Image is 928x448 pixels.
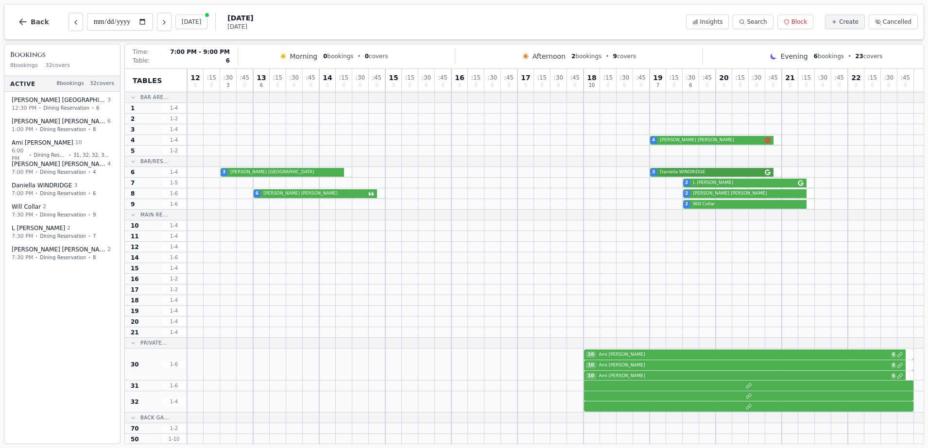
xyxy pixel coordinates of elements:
span: 0 [309,83,312,88]
button: Create [825,15,865,29]
button: [PERSON_NAME] [PERSON_NAME]61:00 PM•Dining Reservation•8 [6,114,118,137]
span: 2 [685,190,688,197]
span: 1 - 4 [162,307,186,315]
span: [PERSON_NAME] [GEOGRAPHIC_DATA] [12,96,105,104]
span: 0 [722,83,725,88]
span: 16 [131,275,139,283]
span: : 45 [372,75,381,81]
button: Insights [686,15,729,29]
span: : 30 [290,75,299,81]
span: 0 [365,53,369,60]
span: 1 - 2 [162,275,186,282]
span: 0 [323,53,327,60]
span: 0 [557,83,560,88]
span: : 30 [620,75,629,81]
span: : 30 [686,75,695,81]
span: Dining Reservation [40,211,86,218]
span: • [358,52,361,60]
span: [PERSON_NAME] [PERSON_NAME] [658,137,764,144]
span: 15 [131,265,139,272]
svg: Customer message [368,191,374,197]
span: 0 [408,83,411,88]
span: • [35,232,38,240]
span: Ami [PERSON_NAME] [597,362,891,369]
span: 0 [507,83,510,88]
span: 19 [131,307,139,315]
span: 0 [392,83,395,88]
span: 6 [226,57,230,65]
span: bookings [814,52,844,60]
span: 12 [190,74,200,81]
span: 0 [425,83,428,88]
span: • [38,104,41,112]
span: : 15 [405,75,414,81]
span: • [88,190,91,197]
span: Active [10,80,35,87]
span: : 15 [802,75,811,81]
span: 2 [131,115,135,123]
span: 11 [131,232,139,240]
span: 0 [458,83,461,88]
span: : 15 [339,75,348,81]
button: L [PERSON_NAME]27:30 PM•Dining Reservation•7 [6,221,118,244]
span: 1 - 6 [162,190,186,197]
span: • [88,254,91,261]
span: Dining Reservation [43,104,89,112]
span: Main Re... [140,211,168,218]
span: 1 - 2 [162,286,186,293]
span: • [35,126,38,133]
span: 6 [891,373,896,379]
span: : 45 [570,75,580,81]
span: 10 [586,362,596,369]
span: Private... [140,339,167,347]
span: 0 [441,83,444,88]
button: Search [733,15,773,29]
span: Table: [133,57,150,65]
span: 1 - 4 [162,243,186,250]
span: [PERSON_NAME] [PERSON_NAME] [12,117,105,125]
span: 1 - 6 [162,200,186,208]
span: : 15 [670,75,679,81]
span: • [88,232,91,240]
span: 7:30 PM [12,232,33,240]
span: 14 [131,254,139,262]
span: : 15 [537,75,547,81]
span: 3 [131,126,135,133]
span: 0 [243,83,246,88]
span: 1 - 2 [162,147,186,154]
span: 6 [260,83,263,88]
span: 3 [223,169,225,176]
span: 0 [359,83,361,88]
span: 8 [93,254,96,261]
span: : 45 [636,75,646,81]
span: 1 - 4 [162,222,186,229]
span: [PERSON_NAME] [GEOGRAPHIC_DATA] [228,169,341,176]
span: 7:30 PM [12,211,33,219]
span: : 30 [223,75,233,81]
span: 7:30 PM [12,253,33,262]
span: : 30 [818,75,827,81]
span: 0 [789,83,791,88]
span: 3 [652,169,655,176]
button: [PERSON_NAME] [GEOGRAPHIC_DATA]312:30 PM•Dining Reservation•6 [6,93,118,116]
span: 2 [43,203,46,211]
span: Time: [133,48,149,56]
span: 0 [342,83,345,88]
span: • [35,211,38,218]
span: 17 [131,286,139,294]
span: 32 [131,398,139,406]
span: Bar/Res... [140,158,169,165]
span: 7 [131,179,135,187]
span: • [88,126,91,133]
span: covers [613,52,636,60]
span: : 15 [603,75,613,81]
span: 6:00 PM [12,147,27,163]
span: • [88,168,91,176]
span: Cancelled [883,18,911,26]
span: 0 [276,83,279,88]
span: Block [791,18,807,26]
span: 1 - 6 [162,361,186,368]
span: 0 [540,83,543,88]
button: Will Collar27:30 PM•Dining Reservation•9 [6,199,118,222]
span: 7:00 PM [12,168,33,176]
